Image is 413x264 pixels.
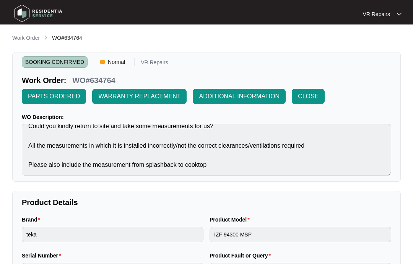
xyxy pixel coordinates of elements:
[52,35,82,41] span: WO#634764
[210,252,274,259] label: Product Fault or Query
[22,252,64,259] label: Serial Number
[22,216,43,223] label: Brand
[22,75,66,86] p: Work Order:
[72,75,115,86] p: WO#634764
[100,60,105,64] img: Vercel Logo
[199,92,280,101] span: ADDITIONAL INFORMATION
[210,227,391,242] input: Product Model
[12,34,40,42] p: Work Order
[22,197,391,208] p: Product Details
[22,56,88,68] span: BOOKING CONFIRMED
[22,124,391,176] textarea: Hi [PERSON_NAME] Could you kindly return to site and take some measurements for us? All the measu...
[11,2,65,25] img: residentia service logo
[43,34,49,41] img: chevron-right
[105,56,128,68] span: Normal
[22,227,203,242] input: Brand
[92,89,187,104] button: WARRANTY REPLACEMENT
[98,92,180,101] span: WARRANTY REPLACEMENT
[28,92,80,101] span: PARTS ORDERED
[11,34,41,42] a: Work Order
[363,10,390,18] p: VR Repairs
[22,113,391,121] p: WO Description:
[193,89,286,104] button: ADDITIONAL INFORMATION
[141,60,168,68] p: VR Repairs
[298,92,319,101] span: CLOSE
[292,89,325,104] button: CLOSE
[397,12,402,16] img: dropdown arrow
[210,216,253,223] label: Product Model
[22,89,86,104] button: PARTS ORDERED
